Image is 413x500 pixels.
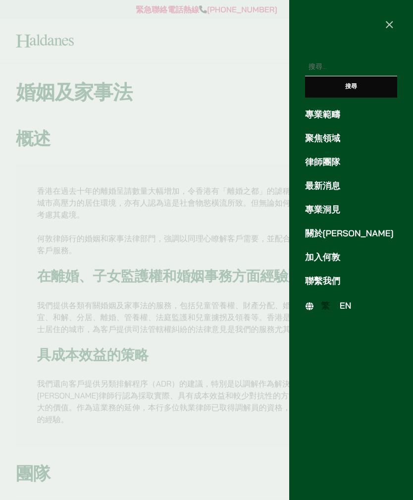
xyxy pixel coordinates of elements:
a: 專業範疇 [305,108,397,121]
a: 聯繫我們 [305,275,397,288]
span: × [385,15,394,33]
a: 專業洞見 [305,203,397,217]
a: 關於[PERSON_NAME] [305,227,397,240]
a: 加入何敦 [305,251,397,264]
a: 最新消息 [305,179,397,193]
a: EN [335,299,357,313]
span: 繁 [321,300,330,311]
input: 搜尋關鍵字: [305,58,397,76]
span: EN [340,300,352,311]
a: 繁 [316,299,335,313]
a: 聚焦領域 [305,132,397,145]
a: 律師團隊 [305,156,397,169]
input: 搜尋 [305,76,397,98]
